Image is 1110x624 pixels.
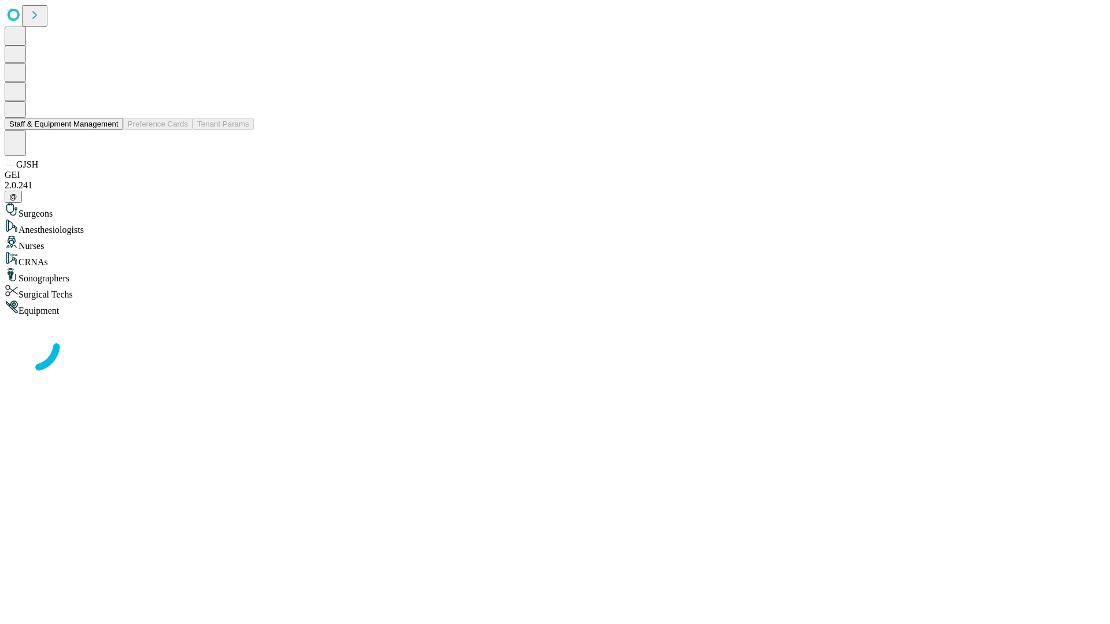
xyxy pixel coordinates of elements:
[5,191,22,203] button: @
[5,180,1105,191] div: 2.0.241
[5,268,1105,284] div: Sonographers
[123,118,193,130] button: Preference Cards
[5,284,1105,300] div: Surgical Techs
[5,235,1105,251] div: Nurses
[193,118,254,130] button: Tenant Params
[5,251,1105,268] div: CRNAs
[5,300,1105,316] div: Equipment
[9,192,17,201] span: @
[5,203,1105,219] div: Surgeons
[5,118,123,130] button: Staff & Equipment Management
[5,219,1105,235] div: Anesthesiologists
[16,159,38,169] span: GJSH
[5,170,1105,180] div: GEI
